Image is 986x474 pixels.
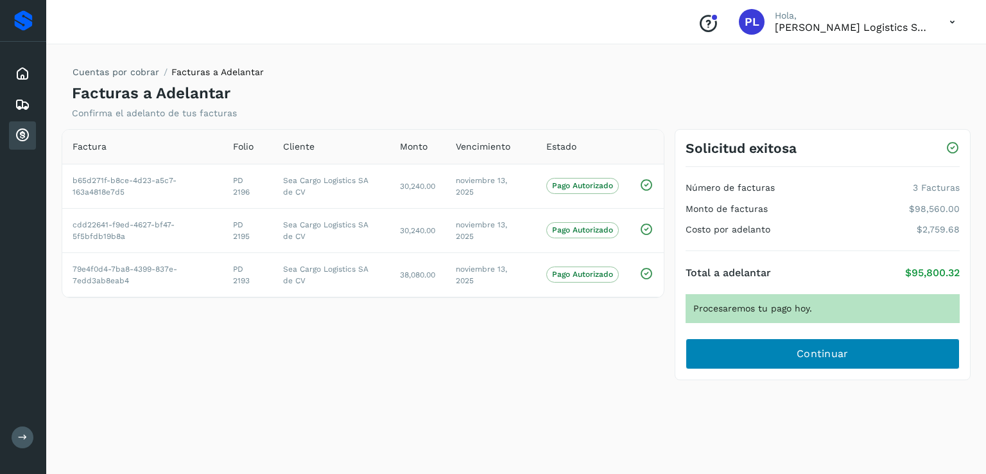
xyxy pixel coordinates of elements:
div: Procesaremos tu pago hoy. [686,294,960,323]
div: Cuentas por cobrar [9,121,36,150]
span: Folio [233,140,254,154]
td: b65d271f-b8ce-4d23-a5c7-163a4818e7d5 [62,164,223,208]
div: Embarques [9,91,36,119]
td: Sea Cargo Logistics SA de CV [273,164,390,208]
div: Inicio [9,60,36,88]
p: $2,759.68 [917,224,960,235]
span: noviembre 13, 2025 [456,176,507,197]
p: PADO Logistics SA de CV [775,21,929,33]
p: 3 Facturas [913,182,960,193]
td: cdd22641-f9ed-4627-bf47-5f5bfdb19b8a [62,208,223,252]
span: Continuar [797,347,849,361]
a: Cuentas por cobrar [73,67,159,77]
button: Continuar [686,338,960,369]
span: noviembre 13, 2025 [456,220,507,241]
td: Sea Cargo Logistics SA de CV [273,208,390,252]
td: PD 2193 [223,252,273,297]
p: $98,560.00 [909,204,960,215]
span: Monto [400,140,428,154]
span: 38,080.00 [400,270,435,279]
span: Cliente [283,140,315,154]
span: 30,240.00 [400,226,435,235]
p: $95,800.32 [905,267,960,279]
span: noviembre 13, 2025 [456,265,507,285]
p: Hola, [775,10,929,21]
p: Pago Autorizado [552,181,613,190]
span: Facturas a Adelantar [171,67,264,77]
td: PD 2195 [223,208,273,252]
span: Factura [73,140,107,154]
h3: Solicitud exitosa [686,140,797,156]
span: 30,240.00 [400,182,435,191]
span: Estado [546,140,576,154]
h4: Número de facturas [686,182,775,193]
p: Pago Autorizado [552,225,613,234]
span: Vencimiento [456,140,510,154]
td: 79e4f0d4-7ba8-4399-837e-7edd3ab8eab4 [62,252,223,297]
h4: Monto de facturas [686,204,768,215]
h4: Costo por adelanto [686,224,770,235]
td: Sea Cargo Logistics SA de CV [273,252,390,297]
p: Confirma el adelanto de tus facturas [72,108,237,119]
nav: breadcrumb [72,66,264,84]
td: PD 2196 [223,164,273,208]
h4: Total a adelantar [686,267,771,279]
h4: Facturas a Adelantar [72,84,230,103]
p: Pago Autorizado [552,270,613,279]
